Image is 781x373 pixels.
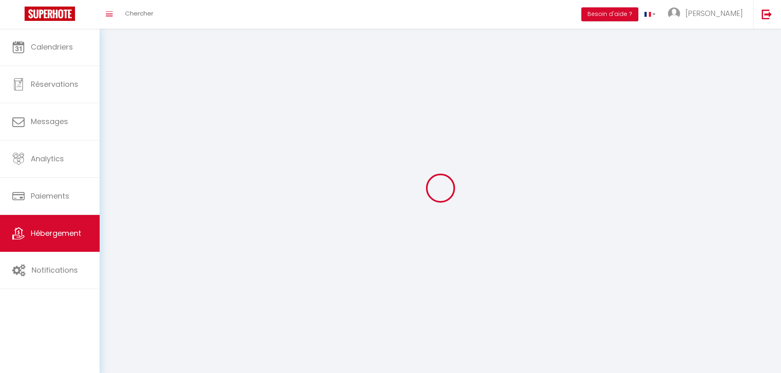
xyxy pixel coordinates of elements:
img: ... [668,7,680,20]
span: Analytics [31,154,64,164]
span: Hébergement [31,228,81,238]
span: Messages [31,116,68,127]
button: Ouvrir le widget de chat LiveChat [7,3,31,28]
span: Notifications [32,265,78,275]
button: Besoin d'aide ? [581,7,638,21]
span: [PERSON_NAME] [685,8,743,18]
img: Super Booking [25,7,75,21]
span: Calendriers [31,42,73,52]
span: Réservations [31,79,78,89]
img: logout [762,9,772,19]
span: Chercher [125,9,153,18]
span: Paiements [31,191,69,201]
